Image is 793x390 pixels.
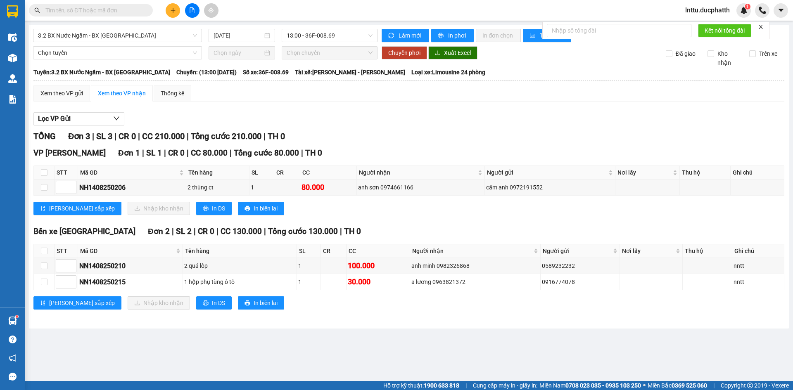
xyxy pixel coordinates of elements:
span: In DS [212,204,225,213]
button: Chuyển phơi [382,46,427,59]
span: [PERSON_NAME] sắp xếp [49,298,115,307]
span: copyright [747,383,753,388]
span: | [264,227,266,236]
span: close [758,24,764,30]
th: SL [297,244,321,258]
span: | [142,148,144,158]
span: Nơi lấy [622,246,674,255]
img: warehouse-icon [8,74,17,83]
span: Chuyến: (13:00 [DATE]) [176,68,237,77]
span: | [465,381,467,390]
td: NH1408250206 [78,180,186,196]
span: Đơn 3 [68,131,90,141]
input: 14/08/2025 [214,31,263,40]
span: Trên xe [756,49,781,58]
span: Hỗ trợ kỹ thuật: [383,381,459,390]
span: | [713,381,715,390]
span: | [230,148,232,158]
span: CR 0 [198,227,214,236]
span: 1 [746,4,749,9]
button: printerIn phơi [431,29,474,42]
span: Loại xe: Limousine 24 phòng [411,68,485,77]
input: Chọn ngày [214,48,263,57]
div: 1 hộp phụ tùng ô tô [184,277,295,286]
span: TH 0 [344,227,361,236]
span: printer [438,33,445,39]
div: 30.000 [348,276,408,288]
span: caret-down [777,7,785,14]
th: Thu hộ [680,166,731,180]
div: nntt [734,261,783,270]
span: SL 2 [176,227,192,236]
span: TH 0 [268,131,285,141]
span: [PERSON_NAME] sắp xếp [49,204,115,213]
input: Tìm tên, số ĐT hoặc mã đơn [45,6,143,15]
sup: 1 [745,4,750,9]
button: sort-ascending[PERSON_NAME] sắp xếp [33,296,121,310]
span: question-circle [9,336,17,343]
div: 80.000 [302,182,355,193]
img: warehouse-icon [8,317,17,325]
div: 2 quả lốp [184,261,295,270]
span: Chọn tuyến [38,47,197,59]
div: anh minh 0982326868 [411,261,539,270]
span: Tổng cước 210.000 [191,131,261,141]
span: Chọn chuyến [287,47,373,59]
span: printer [245,206,250,212]
span: printer [203,300,209,307]
span: | [114,131,116,141]
th: Tên hàng [186,166,250,180]
button: file-add [185,3,199,18]
span: Mã GD [80,246,174,255]
span: bar-chart [529,33,537,39]
span: download [435,50,441,57]
div: Xem theo VP gửi [40,89,83,98]
span: Số xe: 36F-008.69 [243,68,289,77]
span: sort-ascending [40,206,46,212]
button: printerIn DS [196,296,232,310]
span: TH 0 [305,148,322,158]
span: Miền Nam [539,381,641,390]
div: NH1408250206 [79,182,185,193]
button: plus [166,3,180,18]
div: anh sơn 0974661166 [358,183,483,192]
span: Người gửi [543,246,611,255]
img: icon-new-feature [740,7,748,14]
span: | [187,148,189,158]
button: syncLàm mới [382,29,429,42]
span: aim [208,7,214,13]
button: caret-down [774,3,788,18]
input: Nhập số tổng đài [547,24,691,37]
span: | [340,227,342,236]
div: nntt [734,277,783,286]
span: Mã GD [80,168,178,177]
span: SL 1 [146,148,162,158]
span: SL 3 [96,131,112,141]
b: Tuyến: 3.2 BX Nước Ngầm - BX [GEOGRAPHIC_DATA] [33,69,170,76]
div: NN1408250210 [79,261,181,271]
div: 1 [298,277,319,286]
span: | [92,131,94,141]
span: | [187,131,189,141]
div: 1 [251,183,272,192]
span: Tài xế: [PERSON_NAME] - [PERSON_NAME] [295,68,405,77]
div: NN1408250215 [79,277,181,287]
span: Làm mới [399,31,423,40]
span: lnttu.ducphatth [679,5,736,15]
span: sync [388,33,395,39]
td: NN1408250215 [78,274,183,290]
span: down [113,115,120,122]
span: Bến xe [GEOGRAPHIC_DATA] [33,227,135,236]
span: file-add [189,7,195,13]
span: TỔNG [33,131,56,141]
span: printer [203,206,209,212]
span: | [194,227,196,236]
th: CR [274,166,301,180]
span: Tổng cước 130.000 [268,227,338,236]
div: cẩm anh 0972191552 [486,183,614,192]
span: 13:00 - 36F-008.69 [287,29,373,42]
span: search [34,7,40,13]
th: Thu hộ [683,244,732,258]
th: STT [55,166,78,180]
span: sort-ascending [40,300,46,307]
